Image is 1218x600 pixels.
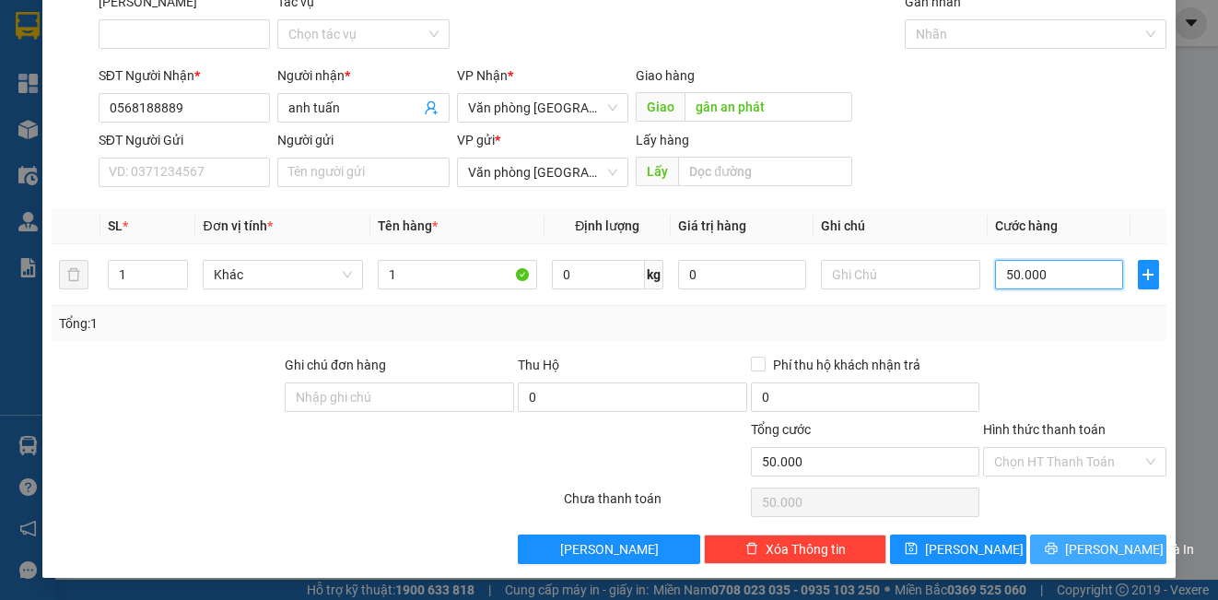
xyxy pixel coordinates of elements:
div: SĐT Người Nhận [99,65,270,86]
span: plus [1139,267,1158,282]
button: plus [1138,260,1159,289]
th: Ghi chú [814,208,988,244]
span: Xóa Thông tin [766,539,846,559]
input: Ghi chú đơn hàng [285,382,514,412]
input: Ghi Chú [821,260,980,289]
div: SĐT Người Gửi [99,130,270,150]
span: kg [645,260,663,289]
label: Hình thức thanh toán [983,422,1106,437]
div: Người gửi [277,130,449,150]
span: [PERSON_NAME] và In [1065,539,1194,559]
span: Giao hàng [636,68,695,83]
input: Dọc đường [685,92,852,122]
div: Tổng: 1 [59,313,472,334]
span: Lấy hàng [636,133,689,147]
span: [PERSON_NAME] [925,539,1024,559]
span: [PERSON_NAME] [560,539,659,559]
label: Ghi chú đơn hàng [285,358,386,372]
span: printer [1045,542,1058,557]
span: SL [108,218,123,233]
div: Người nhận [277,65,449,86]
div: VP gửi [457,130,628,150]
span: delete [745,542,758,557]
span: Tổng cước [751,422,811,437]
input: VD: Bàn, Ghế [378,260,537,289]
span: VP Nhận [457,68,508,83]
span: Văn phòng Tân Kỳ [468,159,617,186]
b: XE GIƯỜNG NẰM CAO CẤP HÙNG THỤC [53,15,193,167]
span: Phí thu hộ khách nhận trả [766,355,928,375]
button: printer[PERSON_NAME] và In [1030,535,1166,564]
input: Dọc đường [678,157,852,186]
img: logo.jpg [10,48,44,140]
input: Mã ĐH [99,19,270,49]
span: Giá trị hàng [678,218,746,233]
span: Định lượng [575,218,639,233]
button: delete [59,260,88,289]
span: Đơn vị tính [203,218,272,233]
span: save [905,542,918,557]
span: user-add [424,100,439,115]
button: save[PERSON_NAME] [890,535,1026,564]
span: Khác [214,261,351,288]
span: Cước hàng [995,218,1058,233]
span: Lấy [636,157,678,186]
button: deleteXóa Thông tin [704,535,886,564]
span: Giao [636,92,685,122]
span: Tên hàng [378,218,438,233]
input: 0 [678,260,806,289]
span: Thu Hộ [518,358,559,372]
div: Chưa thanh toán [562,488,748,521]
span: Văn phòng Tân Kỳ [468,94,617,122]
button: [PERSON_NAME] [518,535,700,564]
